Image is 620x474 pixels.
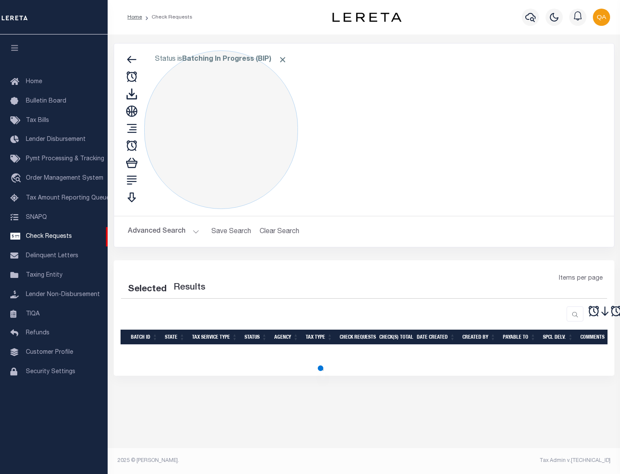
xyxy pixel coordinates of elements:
[182,56,287,63] b: Batching In Progress (BIP)
[256,223,303,240] button: Clear Search
[26,292,100,298] span: Lender Non-Disbursement
[26,369,75,375] span: Security Settings
[144,50,298,209] div: Click to Edit
[161,330,189,345] th: State
[26,330,50,336] span: Refunds
[127,15,142,20] a: Home
[10,173,24,184] i: travel_explore
[26,253,78,259] span: Delinquent Letters
[26,272,62,278] span: Taxing Entity
[413,330,459,345] th: Date Created
[189,330,241,345] th: Tax Service Type
[271,330,302,345] th: Agency
[278,55,287,64] span: Click to Remove
[336,330,376,345] th: Check Requests
[539,330,577,345] th: Spcl Delv.
[332,12,401,22] img: logo-dark.svg
[26,98,66,104] span: Bulletin Board
[26,214,47,220] span: SNAPQ
[26,118,49,124] span: Tax Bills
[128,223,199,240] button: Advanced Search
[376,330,413,345] th: Check(s) Total
[26,234,72,240] span: Check Requests
[370,457,611,465] div: Tax Admin v.[TECHNICAL_ID]
[142,13,192,21] li: Check Requests
[26,137,86,143] span: Lender Disbursement
[26,79,42,85] span: Home
[26,195,110,201] span: Tax Amount Reporting Queue
[26,156,104,162] span: Pymt Processing & Tracking
[26,349,73,355] span: Customer Profile
[577,330,616,345] th: Comments
[459,330,499,345] th: Created By
[111,457,364,465] div: 2025 © [PERSON_NAME].
[206,223,256,240] button: Save Search
[127,330,161,345] th: Batch Id
[241,330,271,345] th: Status
[128,283,167,296] div: Selected
[593,9,610,26] img: svg+xml;base64,PHN2ZyB4bWxucz0iaHR0cDovL3d3dy53My5vcmcvMjAwMC9zdmciIHBvaW50ZXItZXZlbnRzPSJub25lIi...
[174,281,205,295] label: Results
[26,311,40,317] span: TIQA
[26,175,103,181] span: Order Management System
[559,274,603,284] span: Items per page
[499,330,539,345] th: Payable To
[302,330,336,345] th: Tax Type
